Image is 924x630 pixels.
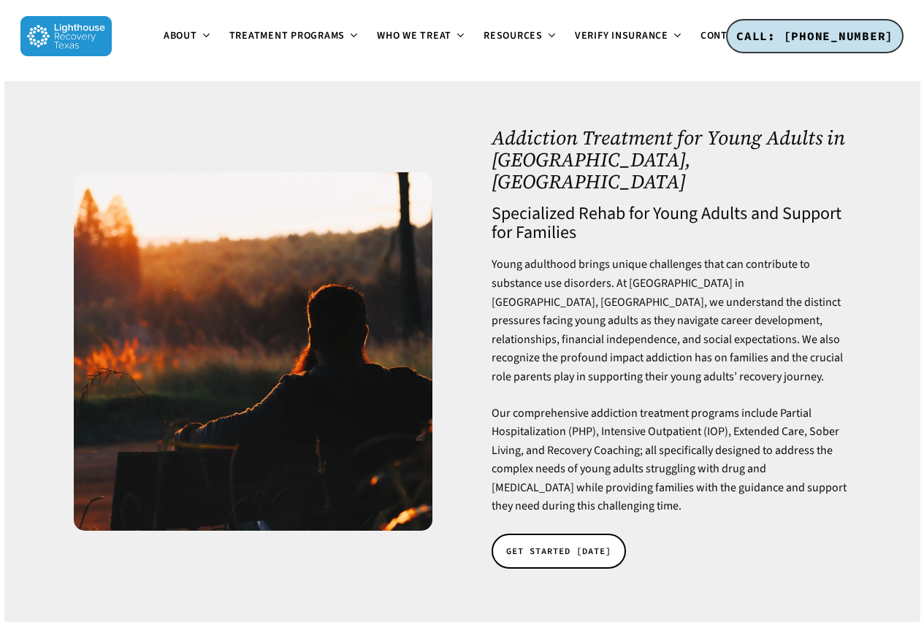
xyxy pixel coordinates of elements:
span: Treatment Programs [229,28,345,43]
a: Contact [692,31,769,42]
a: Resources [475,31,566,42]
h1: Addiction Treatment for Young Adults in [GEOGRAPHIC_DATA], [GEOGRAPHIC_DATA] [492,127,850,192]
span: GET STARTED [DATE] [506,544,611,558]
span: Our comprehensive addiction treatment programs include Partial Hospitalization (PHP), Intensive O... [492,405,847,515]
span: Contact [700,28,746,43]
a: Verify Insurance [566,31,692,42]
img: A man sitting on a bench at sunset. [74,172,432,531]
span: Resources [484,28,543,43]
a: CALL: [PHONE_NUMBER] [726,19,904,54]
a: Treatment Programs [221,31,369,42]
span: Young adulthood brings unique challenges that can contribute to substance use disorders. At [GEOG... [492,256,843,385]
span: Who We Treat [377,28,451,43]
a: About [155,31,221,42]
span: Verify Insurance [575,28,668,43]
a: GET STARTED [DATE] [492,534,626,569]
span: CALL: [PHONE_NUMBER] [736,28,893,43]
h4: Specialized Rehab for Young Adults and Support for Families [492,204,850,242]
a: Who We Treat [368,31,475,42]
img: Lighthouse Recovery Texas [20,16,112,56]
span: About [164,28,197,43]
